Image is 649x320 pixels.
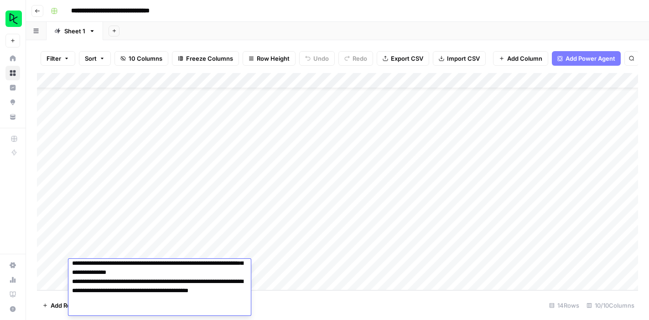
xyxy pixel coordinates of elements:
div: 10/10 Columns [583,298,638,313]
button: Add Row [37,298,81,313]
span: Row Height [257,54,290,63]
span: Add Row [51,301,76,310]
button: Freeze Columns [172,51,239,66]
span: Add Column [507,54,542,63]
button: Workspace: DataCamp [5,7,20,30]
button: 10 Columns [114,51,168,66]
button: Row Height [243,51,296,66]
a: Sheet 1 [47,22,103,40]
span: Add Power Agent [566,54,615,63]
button: Add Column [493,51,548,66]
a: Home [5,51,20,66]
a: Your Data [5,110,20,124]
button: Sort [79,51,111,66]
a: Browse [5,66,20,80]
button: Help + Support [5,302,20,316]
span: Export CSV [391,54,423,63]
a: Opportunities [5,95,20,110]
button: Undo [299,51,335,66]
button: Add Power Agent [552,51,621,66]
span: Redo [353,54,367,63]
span: Sort [85,54,97,63]
a: Settings [5,258,20,273]
button: Filter [41,51,75,66]
span: 10 Columns [129,54,162,63]
a: Insights [5,80,20,95]
button: Export CSV [377,51,429,66]
a: Learning Hub [5,287,20,302]
span: Freeze Columns [186,54,233,63]
div: Sheet 1 [64,26,85,36]
a: Usage [5,273,20,287]
span: Undo [313,54,329,63]
span: Filter [47,54,61,63]
span: Import CSV [447,54,480,63]
button: Import CSV [433,51,486,66]
button: Redo [338,51,373,66]
img: DataCamp Logo [5,10,22,27]
div: 14 Rows [545,298,583,313]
